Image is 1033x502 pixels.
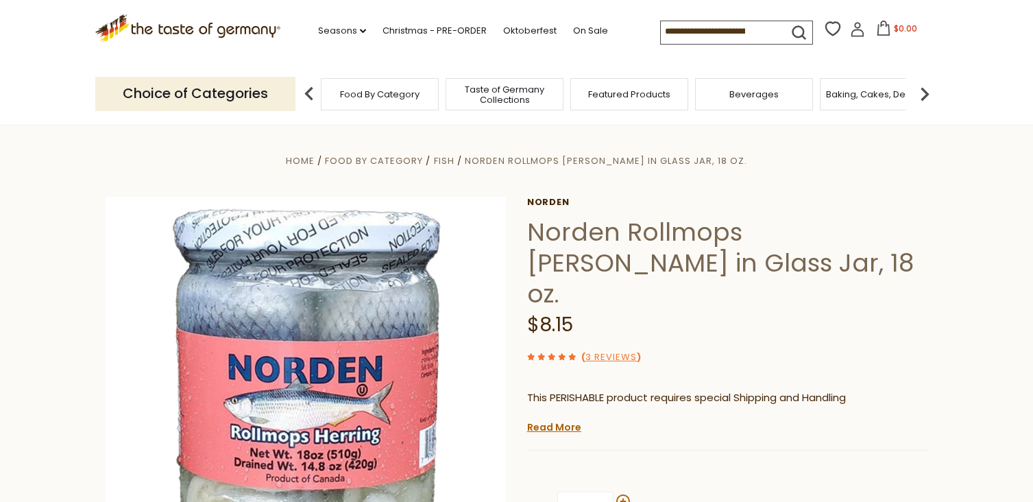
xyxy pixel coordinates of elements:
[911,80,938,108] img: next arrow
[573,23,608,38] a: On Sale
[325,154,423,167] a: Food By Category
[527,197,928,208] a: Norden
[450,84,559,105] a: Taste of Germany Collections
[826,89,932,99] a: Baking, Cakes, Desserts
[527,217,928,309] h1: Norden Rollmops [PERSON_NAME] in Glass Jar, 18 oz.
[527,311,573,338] span: $8.15
[540,416,928,433] li: We will ship this product in heat-protective packaging and ice.
[286,154,315,167] a: Home
[95,77,295,110] p: Choice of Categories
[465,154,747,167] a: Norden Rollmops [PERSON_NAME] in Glass Jar, 18 oz.
[382,23,487,38] a: Christmas - PRE-ORDER
[729,89,779,99] a: Beverages
[434,154,454,167] a: Fish
[581,350,641,363] span: ( )
[318,23,366,38] a: Seasons
[527,420,581,434] a: Read More
[527,390,928,407] p: This PERISHABLE product requires special Shipping and Handling
[588,89,670,99] a: Featured Products
[503,23,557,38] a: Oktoberfest
[868,21,926,41] button: $0.00
[585,350,637,365] a: 3 Reviews
[894,23,917,34] span: $0.00
[295,80,323,108] img: previous arrow
[340,89,420,99] a: Food By Category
